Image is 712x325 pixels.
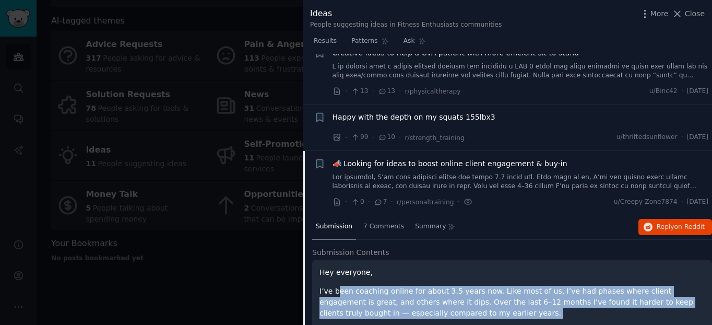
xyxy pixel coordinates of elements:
span: u/Creepy-Zone7874 [614,198,678,207]
span: [DATE] [687,133,708,142]
span: Submission [316,222,352,231]
span: u/Binc42 [649,87,678,96]
p: Hey everyone, [319,267,705,278]
div: Ideas [310,7,502,20]
span: [DATE] [687,198,708,207]
button: More [639,8,669,19]
span: · [681,133,683,142]
span: · [399,132,401,143]
span: · [681,198,683,207]
span: · [391,196,393,207]
span: · [457,196,459,207]
span: [DATE] [687,87,708,96]
span: u/thriftedsunflower [616,133,678,142]
button: Close [672,8,705,19]
span: · [345,86,347,97]
span: · [345,132,347,143]
span: · [372,132,374,143]
span: on Reddit [674,223,705,230]
p: I’ve been coaching online for about 3.5 years now. Like most of us, I’ve had phases where client ... [319,286,705,319]
a: Ask [400,33,430,54]
span: 13 [378,87,395,96]
span: More [650,8,669,19]
span: · [681,87,683,96]
span: r/personaltraining [397,199,454,206]
span: 99 [351,133,368,142]
span: 0 [351,198,364,207]
span: Ask [404,37,415,46]
a: Results [310,33,340,54]
span: Submission Contents [312,247,389,258]
span: 7 [374,198,387,207]
span: · [368,196,370,207]
a: L ip dolorsi amet c adipis elitsed doeiusm tem incididu u LAB 0 etdol mag aliqu enimadmi ve quisn... [333,62,709,80]
a: Lor ipsumdol, S’am cons adipisci elitse doe tempo 7.7 incid utl. Etdo magn al en, A’mi ven quisno... [333,173,709,191]
a: Happy with the depth on my squats 155lbx3 [333,112,495,123]
span: r/strength_training [405,134,465,142]
span: Summary [415,222,446,231]
span: Close [685,8,705,19]
a: 📣 Looking for ideas to boost online client engagement & buy-in [333,158,567,169]
span: · [399,86,401,97]
span: Reply [657,223,705,232]
span: r/physicaltherapy [405,88,461,95]
span: 13 [351,87,368,96]
span: Results [314,37,337,46]
span: 7 Comments [363,222,404,231]
a: Patterns [348,33,392,54]
span: 10 [378,133,395,142]
span: · [372,86,374,97]
div: People suggesting ideas in Fitness Enthusiasts communities [310,20,502,30]
span: Patterns [351,37,377,46]
button: Replyon Reddit [638,219,712,236]
span: · [345,196,347,207]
